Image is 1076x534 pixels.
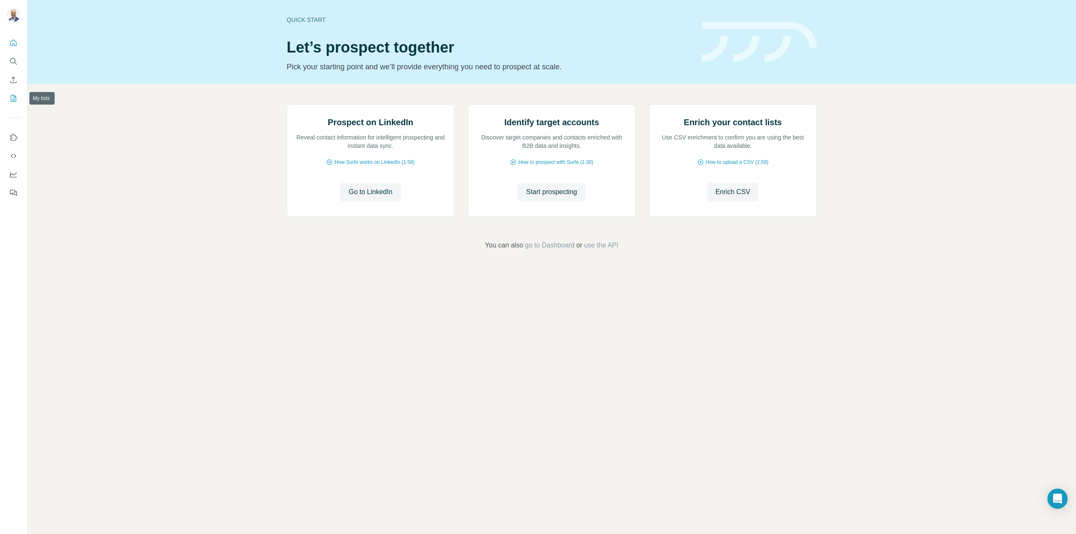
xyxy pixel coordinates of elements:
[335,158,415,166] span: How Surfe works on LinkedIn (1:58)
[340,183,401,201] button: Go to LinkedIn
[7,130,20,145] button: Use Surfe on LinkedIn
[7,167,20,182] button: Dashboard
[707,183,759,201] button: Enrich CSV
[328,116,413,128] h2: Prospect on LinkedIn
[518,183,585,201] button: Start prospecting
[7,72,20,87] button: Enrich CSV
[518,158,593,166] span: How to prospect with Surfe (1:30)
[684,116,782,128] h2: Enrich your contact lists
[1047,489,1068,509] div: Open Intercom Messenger
[7,185,20,200] button: Feedback
[7,54,20,69] button: Search
[295,133,446,150] p: Reveal contact information for intelligent prospecting and instant data sync.
[287,61,692,73] p: Pick your starting point and we’ll provide everything you need to prospect at scale.
[287,39,692,56] h1: Let’s prospect together
[287,16,692,24] div: Quick start
[658,133,808,150] p: Use CSV enrichment to confirm you are using the best data available.
[584,240,618,250] button: use the API
[485,240,523,250] span: You can also
[7,148,20,163] button: Use Surfe API
[348,187,392,197] span: Go to LinkedIn
[7,91,20,106] button: My lists
[702,22,817,63] img: banner
[7,8,20,22] img: Avatar
[526,187,577,197] span: Start prospecting
[477,133,627,150] p: Discover target companies and contacts enriched with B2B data and insights.
[7,35,20,50] button: Quick start
[576,240,582,250] span: or
[504,116,599,128] h2: Identify target accounts
[715,187,750,197] span: Enrich CSV
[525,240,575,250] button: go to Dashboard
[706,158,768,166] span: How to upload a CSV (2:59)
